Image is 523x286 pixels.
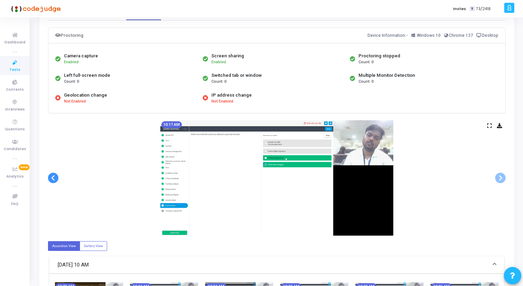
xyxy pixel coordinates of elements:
[359,59,373,65] span: Count: 0
[359,52,400,59] div: Proctoring stopped
[211,92,252,99] div: IP address change
[5,107,25,113] span: Interviews
[64,92,107,99] div: Geolocation change
[211,99,233,105] span: Not Enabled
[80,241,107,251] label: Gallery View
[453,6,467,12] label: Invites:
[211,79,226,85] span: Count: 0
[9,67,20,73] span: Tests
[482,33,498,38] span: Desktop
[359,72,415,79] div: Multiple Monitor Detection
[160,120,393,236] img: screenshot-1758602843224.jpeg
[64,72,110,79] div: Left full-screen mode
[48,241,80,251] label: Accordion View
[58,261,488,269] mat-panel-title: [DATE] 10 AM
[6,87,24,93] span: Contests
[417,33,441,38] span: Windows 10
[476,6,491,12] span: 73/2418
[6,174,24,180] span: Analytics
[470,6,474,11] span: T
[449,33,473,38] span: Chrome 137
[5,126,25,132] span: Questions
[211,52,244,59] div: Screen sharing
[9,2,61,16] img: logo
[64,99,86,105] span: Not Enabled
[4,146,26,152] span: Candidates
[64,52,98,59] div: Camera capture
[49,256,504,274] mat-expansion-panel-header: [DATE] 10 AM
[19,164,30,170] span: New
[64,60,79,64] span: Enabled
[5,40,25,46] span: Dashboard
[161,121,182,128] mat-chip: 10:17 AM
[211,60,226,64] span: Enabled
[64,79,79,85] span: Count: 0
[11,201,18,207] span: FAQ
[55,31,83,40] div: Proctoring
[211,72,262,79] div: Switched tab or window
[359,79,373,85] span: Count: 0
[368,31,499,40] div: Device Information:-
